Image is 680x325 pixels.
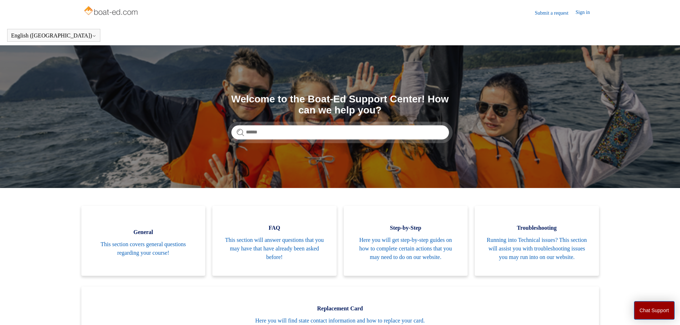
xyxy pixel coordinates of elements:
[575,9,597,17] a: Sign in
[475,206,599,276] a: Troubleshooting Running into Technical issues? This section will assist you with troubleshooting ...
[485,236,588,261] span: Running into Technical issues? This section will assist you with troubleshooting issues you may r...
[231,125,449,139] input: Search
[81,206,206,276] a: General This section covers general questions regarding your course!
[92,316,588,325] span: Here you will find state contact information and how to replace your card.
[535,9,575,17] a: Submit a request
[212,206,337,276] a: FAQ This section will answer questions that you may have that have already been asked before!
[354,236,457,261] span: Here you will get step-by-step guides on how to complete certain actions that you may need to do ...
[344,206,468,276] a: Step-by-Step Here you will get step-by-step guides on how to complete certain actions that you ma...
[92,228,195,237] span: General
[83,4,140,19] img: Boat-Ed Help Center home page
[354,224,457,232] span: Step-by-Step
[231,94,449,116] h1: Welcome to the Boat-Ed Support Center! How can we help you?
[223,224,326,232] span: FAQ
[223,236,326,261] span: This section will answer questions that you may have that have already been asked before!
[634,301,675,320] button: Chat Support
[92,304,588,313] span: Replacement Card
[485,224,588,232] span: Troubleshooting
[11,32,96,39] button: English ([GEOGRAPHIC_DATA])
[92,240,195,257] span: This section covers general questions regarding your course!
